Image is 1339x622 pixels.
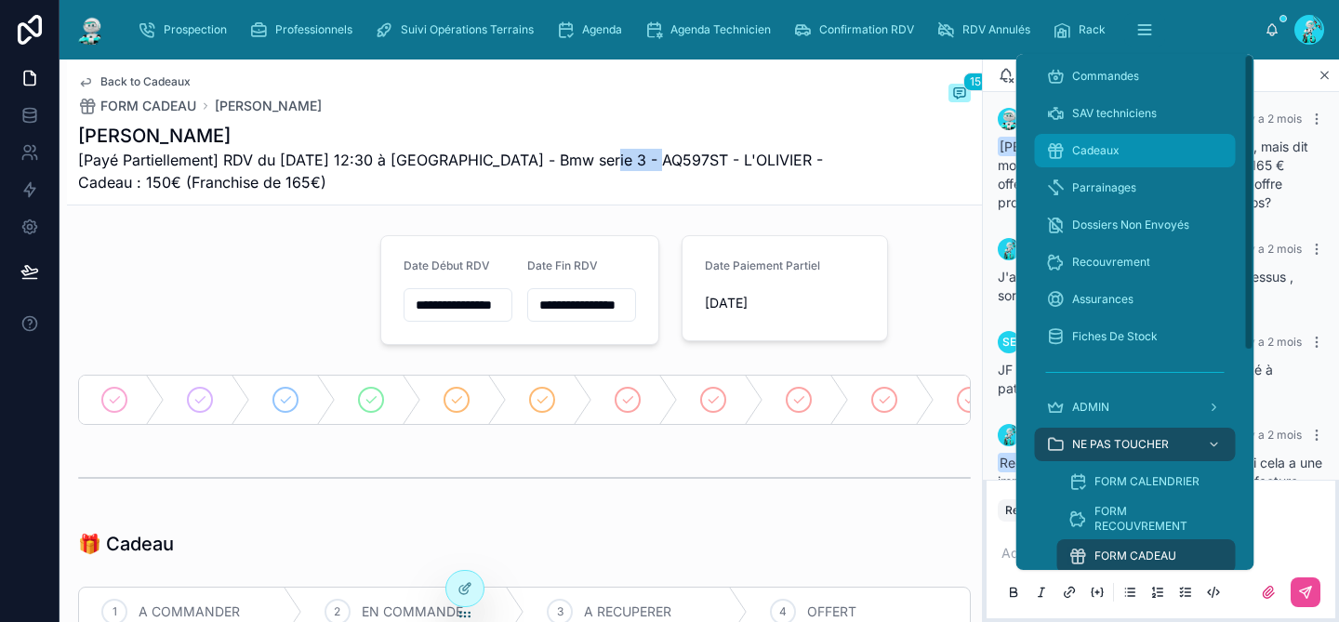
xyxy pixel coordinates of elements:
[1035,245,1236,279] a: Recouvrement
[1240,112,1302,126] span: Il y a 2 mois
[705,258,820,272] span: Date Paiement Partiel
[164,22,227,37] span: Prospection
[244,13,365,46] a: Professionnels
[78,97,196,115] a: FORM CADEAU
[1035,390,1236,424] a: ADMIN
[78,74,191,89] a: Back to Cadeaux
[1240,335,1302,349] span: Il y a 2 mois
[1072,69,1139,84] span: Commandes
[404,258,490,272] span: Date Début RDV
[1035,60,1236,93] a: Commandes
[582,22,622,37] span: Agenda
[1035,134,1236,167] a: Cadeaux
[1035,428,1236,461] a: NE PAS TOUCHER
[1035,171,1236,205] a: Parrainages
[998,269,1293,303] span: J'ai rien de plus que ce qui est inscrit ci-dessus , sorry
[1072,437,1169,452] span: NE PAS TOUCHER
[963,73,988,91] span: 15
[1035,208,1236,242] a: Dossiers Non Envoyés
[1094,504,1217,534] span: FORM RECOUVREMENT
[401,22,534,37] span: Suivi Opérations Terrains
[998,139,1308,210] span: je vais appeler ce client, mais dit moi je vois qu'il y a déjà une franchise de 165 € offerte pou...
[705,294,868,312] span: [DATE]
[139,602,240,621] span: A COMMANDER
[1094,474,1200,489] span: FORM CALENDRIER
[948,84,971,106] button: 15
[1094,549,1176,563] span: FORM CADEAU
[1035,97,1236,130] a: SAV techniciens
[1072,255,1150,270] span: Recouvrement
[550,13,635,46] a: Agenda
[78,123,831,149] h1: [PERSON_NAME]
[1072,143,1120,158] span: Cadeaux
[998,362,1273,396] span: JF : Call KDO ➡️ Relance virement ➡️ invité à patienter
[1072,180,1136,195] span: Parrainages
[931,13,1043,46] a: RDV Annulés
[998,453,1152,472] span: Recouvrement Everglass
[819,22,914,37] span: Confirmation RDV
[1240,242,1302,256] span: Il y a 2 mois
[1072,106,1157,121] span: SAV techniciens
[78,531,174,557] h1: 🎁 Cadeau
[1079,22,1106,37] span: Rack
[275,22,352,37] span: Professionnels
[788,13,927,46] a: Confirmation RDV
[1035,283,1236,316] a: Assurances
[369,13,547,46] a: Suivi Opérations Terrains
[1047,13,1119,46] a: Rack
[100,74,191,89] span: Back to Cadeaux
[998,137,1108,156] span: [PERSON_NAME]
[670,22,771,37] span: Agenda Technicien
[584,602,671,621] span: A RECUPERER
[113,604,117,619] span: 1
[962,22,1030,37] span: RDV Annulés
[1072,292,1134,307] span: Assurances
[1072,218,1189,232] span: Dossiers Non Envoyés
[100,97,196,115] span: FORM CADEAU
[132,13,240,46] a: Prospection
[334,604,340,619] span: 2
[527,258,598,272] span: Date Fin RDV
[639,13,784,46] a: Agenda Technicien
[74,15,108,45] img: App logo
[1016,54,1254,570] div: scrollable content
[998,455,1322,508] span: : je ne sais pas si cela a une importance pour vous mais sachez que la facture n'est pas au dossier
[123,9,1265,50] div: scrollable content
[78,149,831,193] span: [Payé Partiellement] RDV du [DATE] 12:30 à [GEOGRAPHIC_DATA] - Bmw serie 3 - AQ597ST - L'OLIVIER ...
[1072,329,1158,344] span: Fiches De Stock
[998,499,1042,522] button: Reply
[1057,539,1236,573] a: FORM CADEAU
[557,604,563,619] span: 3
[215,97,322,115] a: [PERSON_NAME]
[1057,465,1236,498] a: FORM CALENDRIER
[1002,335,1016,350] span: SE
[807,602,856,621] span: OFFERT
[1240,428,1302,442] span: Il y a 2 mois
[1057,502,1236,536] a: FORM RECOUVREMENT
[1035,320,1236,353] a: Fiches De Stock
[779,604,787,619] span: 4
[362,602,463,621] span: EN COMMANDE
[1072,400,1109,415] span: ADMIN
